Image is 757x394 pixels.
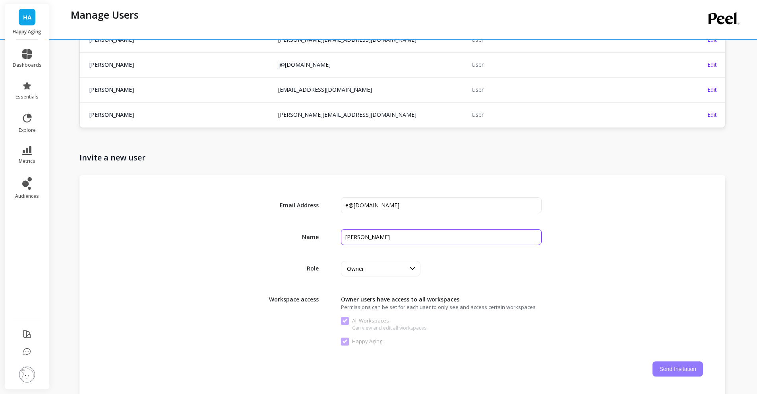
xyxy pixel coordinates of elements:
span: audiences [15,193,39,199]
span: Owner [347,265,364,272]
img: profile picture [19,367,35,382]
span: dashboards [13,62,42,68]
span: explore [19,127,36,133]
img: tab_keywords_by_traffic_grey.svg [84,46,90,52]
span: essentials [15,94,39,100]
span: Workspace access [263,292,319,303]
span: Permissions can be set for each user to only see and access certain workspaces [341,303,581,311]
a: [EMAIL_ADDRESS][DOMAIN_NAME] [278,86,372,93]
span: metrics [19,158,35,164]
button: Send Invitation [652,361,703,377]
img: logo_orange.svg [13,13,19,19]
span: All Workspaces [341,317,426,325]
td: User [467,77,660,102]
span: Owner users have access to all workspaces [341,295,541,303]
span: Edit [707,36,717,43]
span: Email Address [263,201,319,209]
span: Edit [707,86,717,93]
td: User [467,102,660,127]
span: Edit [707,61,717,68]
p: Happy Aging [13,29,42,35]
a: j@[DOMAIN_NAME] [278,61,331,68]
span: Edit [707,111,717,118]
a: [PERSON_NAME][EMAIL_ADDRESS][DOMAIN_NAME] [278,111,416,118]
span: Happy Aging [341,338,382,346]
span: Role [263,265,319,272]
input: First Last [341,229,541,245]
div: v 4.0.25 [22,13,39,19]
span: HA [23,13,31,22]
h1: Invite a new user [79,152,725,163]
div: Palavras-chave [93,47,128,52]
span: [PERSON_NAME] [89,111,269,119]
div: [PERSON_NAME]: [DOMAIN_NAME] [21,21,114,27]
span: [PERSON_NAME] [89,61,269,69]
span: [PERSON_NAME] [89,86,269,94]
td: User [467,52,660,77]
img: tab_domain_overview_orange.svg [33,46,39,52]
input: name@example.com [341,197,541,213]
span: Name [263,233,319,241]
div: Domínio [42,47,61,52]
img: website_grey.svg [13,21,19,27]
p: Manage Users [71,8,139,21]
a: [PERSON_NAME][EMAIL_ADDRESS][DOMAIN_NAME] [278,36,416,43]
